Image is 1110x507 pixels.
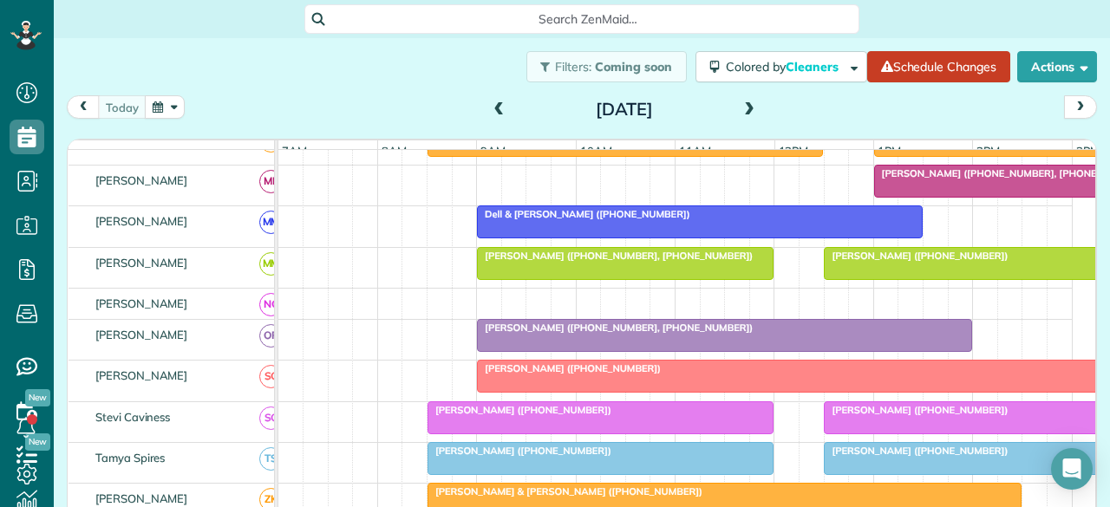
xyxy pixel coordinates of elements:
[823,250,1009,262] span: [PERSON_NAME] ([PHONE_NUMBER])
[259,406,283,430] span: SC
[786,59,841,75] span: Cleaners
[973,144,1003,158] span: 2pm
[867,51,1010,82] a: Schedule Changes
[476,362,662,374] span: [PERSON_NAME] ([PHONE_NUMBER])
[726,59,845,75] span: Colored by
[676,144,715,158] span: 11am
[874,144,904,158] span: 1pm
[92,214,192,228] span: [PERSON_NAME]
[259,324,283,348] span: OR
[259,365,283,388] span: SC
[1051,448,1093,490] div: Open Intercom Messenger
[259,252,283,276] span: MM
[695,51,867,82] button: Colored byCleaners
[92,410,173,424] span: Stevi Caviness
[92,451,169,465] span: Tamya Spires
[67,95,100,119] button: prev
[476,208,691,220] span: Dell & [PERSON_NAME] ([PHONE_NUMBER])
[775,144,813,158] span: 12pm
[278,144,310,158] span: 7am
[516,100,733,119] h2: [DATE]
[577,144,616,158] span: 10am
[25,389,50,406] span: New
[259,447,283,471] span: TS
[427,404,612,416] span: [PERSON_NAME] ([PHONE_NUMBER])
[555,59,591,75] span: Filters:
[595,59,673,75] span: Coming soon
[92,491,192,505] span: [PERSON_NAME]
[477,144,509,158] span: 9am
[476,322,754,334] span: [PERSON_NAME] ([PHONE_NUMBER], [PHONE_NUMBER])
[378,144,410,158] span: 8am
[427,485,703,497] span: [PERSON_NAME] & [PERSON_NAME] ([PHONE_NUMBER])
[427,445,612,457] span: [PERSON_NAME] ([PHONE_NUMBER])
[259,211,283,234] span: MM
[259,293,283,316] span: NC
[823,404,1009,416] span: [PERSON_NAME] ([PHONE_NUMBER])
[259,170,283,193] span: ML
[92,256,192,270] span: [PERSON_NAME]
[1064,95,1097,119] button: next
[92,368,192,382] span: [PERSON_NAME]
[98,95,147,119] button: today
[92,296,192,310] span: [PERSON_NAME]
[92,173,192,187] span: [PERSON_NAME]
[1017,51,1097,82] button: Actions
[92,328,192,341] span: [PERSON_NAME]
[1073,144,1103,158] span: 3pm
[823,445,1009,457] span: [PERSON_NAME] ([PHONE_NUMBER])
[476,250,754,262] span: [PERSON_NAME] ([PHONE_NUMBER], [PHONE_NUMBER])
